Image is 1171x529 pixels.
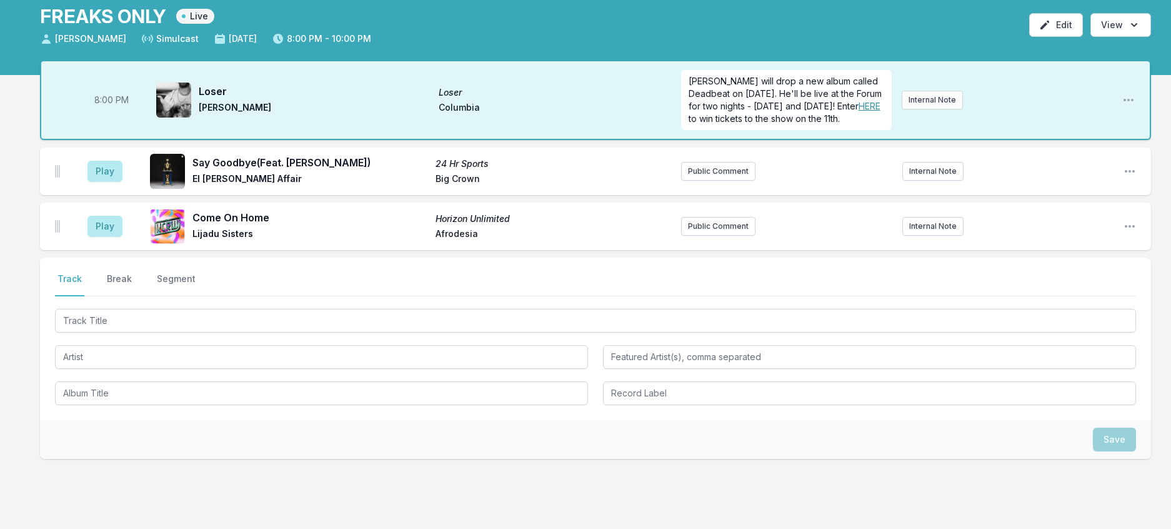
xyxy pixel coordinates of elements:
[87,161,122,182] button: Play
[40,5,166,28] h1: FREAKS ONLY
[681,217,755,236] button: Public Comment
[859,101,880,111] a: HERE
[154,273,198,296] button: Segment
[156,83,191,118] img: Loser
[55,381,588,405] input: Album Title
[436,213,671,225] span: Horizon Unlimited
[603,381,1136,405] input: Record Label
[603,345,1136,369] input: Featured Artist(s), comma separated
[150,154,185,189] img: 24 Hr Sports
[176,9,214,24] span: Live
[150,209,185,244] img: Horizon Unlimited
[436,158,671,170] span: 24 Hr Sports
[214,33,257,45] span: [DATE]
[192,155,428,170] span: Say Goodbye (Feat. [PERSON_NAME])
[192,228,428,243] span: Lijadu Sisters
[902,91,963,109] button: Internal Note
[104,273,134,296] button: Break
[55,273,84,296] button: Track
[689,113,840,124] span: to win tickets to the show on the 11th.
[1093,428,1136,451] button: Save
[902,162,964,181] button: Internal Note
[439,101,671,116] span: Columbia
[55,220,60,233] img: Drag Handle
[902,217,964,236] button: Internal Note
[40,33,126,45] span: [PERSON_NAME]
[1029,13,1083,37] button: Edit
[94,94,129,106] span: Timestamp
[681,162,755,181] button: Public Comment
[1124,165,1136,178] button: Open playlist item options
[87,216,122,237] button: Play
[199,101,431,116] span: [PERSON_NAME]
[1124,220,1136,233] button: Open playlist item options
[436,228,671,243] span: Afrodesia
[55,165,60,178] img: Drag Handle
[192,173,428,188] span: El [PERSON_NAME] Affair
[55,345,588,369] input: Artist
[439,86,671,99] span: Loser
[199,84,431,99] span: Loser
[55,309,1136,333] input: Track Title
[1122,94,1135,106] button: Open playlist item options
[436,173,671,188] span: Big Crown
[141,33,199,45] span: Simulcast
[1090,13,1151,37] button: Open options
[689,76,884,111] span: [PERSON_NAME] will drop a new album called Deadbeat on [DATE]. He'll be live at the Forum for two...
[192,210,428,225] span: Come On Home
[272,33,371,45] span: 8:00 PM - 10:00 PM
